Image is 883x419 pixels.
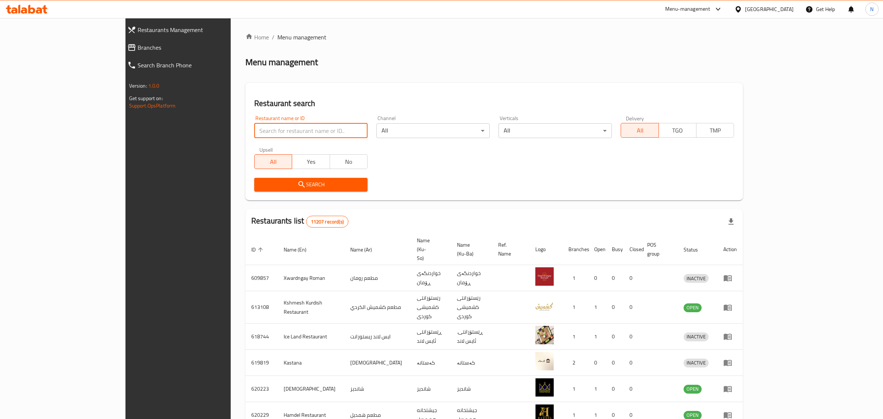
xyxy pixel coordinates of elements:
[723,384,737,393] div: Menu
[684,359,709,367] span: INACTIVE
[606,234,624,265] th: Busy
[138,61,267,70] span: Search Branch Phone
[254,98,734,109] h2: Restaurant search
[411,324,451,350] td: ڕێستۆرانتی ئایس لاند
[306,218,348,225] span: 11207 record(s)
[129,81,147,91] span: Version:
[662,125,694,136] span: TGO
[563,265,588,291] td: 1
[535,378,554,397] img: Shandiz
[624,350,641,376] td: 0
[251,215,348,228] h2: Restaurants list
[121,21,273,39] a: Restaurants Management
[148,81,160,91] span: 1.0.0
[717,234,743,265] th: Action
[588,376,606,402] td: 1
[563,350,588,376] td: 2
[344,265,411,291] td: مطعم رومان
[344,350,411,376] td: [DEMOGRAPHIC_DATA]
[588,265,606,291] td: 0
[588,234,606,265] th: Open
[624,291,641,324] td: 0
[626,116,644,121] label: Delivery
[563,291,588,324] td: 1
[292,154,330,169] button: Yes
[411,376,451,402] td: شانديز
[306,216,348,228] div: Total records count
[588,324,606,350] td: 1
[295,156,327,167] span: Yes
[344,291,411,324] td: مطعم كشميش الكردي
[121,56,273,74] a: Search Branch Phone
[606,291,624,324] td: 0
[870,5,873,13] span: N
[344,324,411,350] td: ايس لاند ريستورانت
[498,240,521,258] span: Ref. Name
[254,123,368,138] input: Search for restaurant name or ID..
[529,234,563,265] th: Logo
[684,385,702,393] span: OPEN
[624,324,641,350] td: 0
[499,123,612,138] div: All
[254,154,292,169] button: All
[684,303,702,312] span: OPEN
[696,123,734,138] button: TMP
[606,350,624,376] td: 0
[417,236,442,263] span: Name (Ku-So)
[723,303,737,312] div: Menu
[344,376,411,402] td: شانديز
[624,125,656,136] span: All
[535,297,554,315] img: Kshmesh Kurdish Restaurant
[684,274,709,283] span: INACTIVE
[245,56,318,68] h2: Menu management
[723,358,737,367] div: Menu
[278,291,344,324] td: Kshmesh Kurdish Restaurant
[588,291,606,324] td: 1
[138,25,267,34] span: Restaurants Management
[121,39,273,56] a: Branches
[699,125,731,136] span: TMP
[333,156,365,167] span: No
[411,265,451,291] td: خواردنگەی ڕۆمان
[129,101,176,110] a: Support.OpsPlatform
[606,265,624,291] td: 0
[260,180,362,189] span: Search
[647,240,669,258] span: POS group
[451,350,492,376] td: کەستانە
[350,245,382,254] span: Name (Ar)
[606,324,624,350] td: 0
[277,33,326,42] span: Menu management
[284,245,316,254] span: Name (En)
[245,33,743,42] nav: breadcrumb
[563,324,588,350] td: 1
[624,265,641,291] td: 0
[535,267,554,286] img: Xwardngay Roman
[621,123,659,138] button: All
[745,5,794,13] div: [GEOGRAPHIC_DATA]
[659,123,696,138] button: TGO
[330,154,368,169] button: No
[624,234,641,265] th: Closed
[457,240,483,258] span: Name (Ku-Ba)
[278,265,344,291] td: Xwardngay Roman
[411,350,451,376] td: کەستانە
[251,245,265,254] span: ID
[278,376,344,402] td: [DEMOGRAPHIC_DATA]
[129,94,163,103] span: Get support on:
[723,274,737,282] div: Menu
[563,376,588,402] td: 1
[535,352,554,370] img: Kastana
[624,376,641,402] td: 0
[588,350,606,376] td: 0
[606,376,624,402] td: 0
[684,332,709,341] span: INACTIVE
[259,147,273,152] label: Upsell
[665,5,710,14] div: Menu-management
[272,33,274,42] li: /
[376,123,490,138] div: All
[254,178,368,191] button: Search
